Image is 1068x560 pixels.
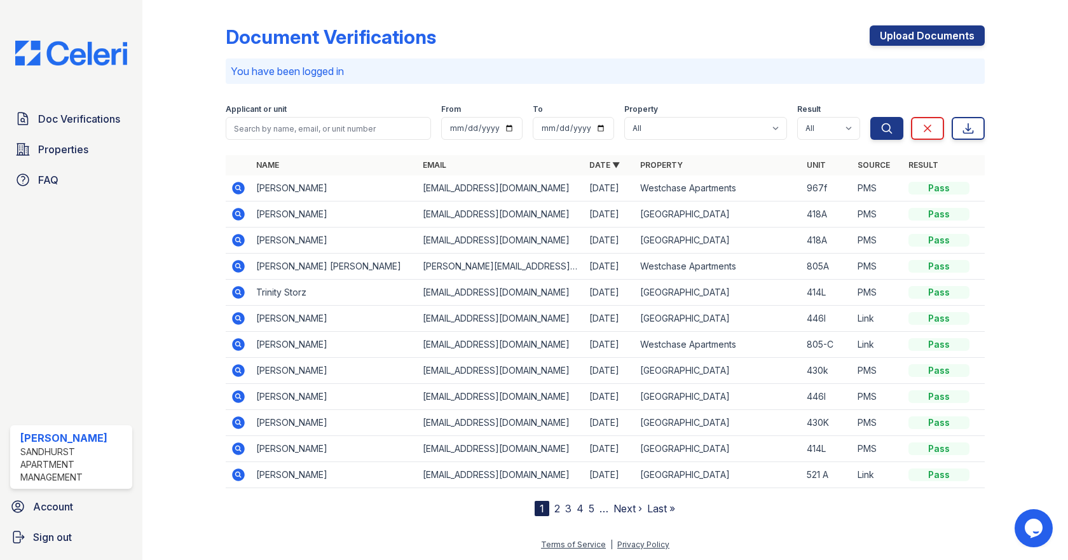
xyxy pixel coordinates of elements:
td: [PERSON_NAME] [251,462,418,488]
div: Pass [908,312,969,325]
span: Sign out [33,529,72,545]
div: Pass [908,364,969,377]
div: Pass [908,234,969,247]
a: 2 [554,502,560,515]
td: [EMAIL_ADDRESS][DOMAIN_NAME] [418,332,584,358]
td: [DATE] [584,280,635,306]
td: [PERSON_NAME] [251,436,418,462]
td: [GEOGRAPHIC_DATA] [635,358,802,384]
td: 805A [802,254,852,280]
td: [DATE] [584,384,635,410]
td: [PERSON_NAME] [251,332,418,358]
div: Pass [908,442,969,455]
td: [GEOGRAPHIC_DATA] [635,436,802,462]
td: [DATE] [584,332,635,358]
td: [PERSON_NAME] [251,358,418,384]
td: [EMAIL_ADDRESS][DOMAIN_NAME] [418,410,584,436]
a: Name [256,160,279,170]
td: 414L [802,436,852,462]
img: CE_Logo_Blue-a8612792a0a2168367f1c8372b55b34899dd931a85d93a1a3d3e32e68fde9ad4.png [5,41,137,65]
td: 805-C [802,332,852,358]
div: Document Verifications [226,25,436,48]
td: [DATE] [584,436,635,462]
td: 446I [802,384,852,410]
a: Sign out [5,524,137,550]
div: Pass [908,390,969,403]
div: Pass [908,416,969,429]
a: Property [640,160,683,170]
a: Date ▼ [589,160,620,170]
td: [PERSON_NAME] [251,175,418,201]
a: Last » [647,502,675,515]
a: Doc Verifications [10,106,132,132]
td: Westchase Apartments [635,254,802,280]
div: 1 [535,501,549,516]
td: 446I [802,306,852,332]
td: Westchase Apartments [635,175,802,201]
p: You have been logged in [231,64,979,79]
span: … [599,501,608,516]
a: Terms of Service [541,540,606,549]
span: Doc Verifications [38,111,120,126]
div: Pass [908,208,969,221]
td: [DATE] [584,462,635,488]
td: PMS [852,228,903,254]
td: [EMAIL_ADDRESS][DOMAIN_NAME] [418,280,584,306]
a: 3 [565,502,572,515]
a: 4 [577,502,584,515]
td: 967f [802,175,852,201]
a: Source [858,160,890,170]
td: [EMAIL_ADDRESS][DOMAIN_NAME] [418,462,584,488]
td: [DATE] [584,410,635,436]
div: Pass [908,468,969,481]
td: Trinity Storz [251,280,418,306]
div: | [610,540,613,549]
td: 414L [802,280,852,306]
td: [EMAIL_ADDRESS][DOMAIN_NAME] [418,384,584,410]
td: PMS [852,384,903,410]
td: Link [852,462,903,488]
a: FAQ [10,167,132,193]
label: Applicant or unit [226,104,287,114]
td: [PERSON_NAME] [251,306,418,332]
label: From [441,104,461,114]
td: [GEOGRAPHIC_DATA] [635,410,802,436]
td: PMS [852,358,903,384]
div: [PERSON_NAME] [20,430,127,446]
input: Search by name, email, or unit number [226,117,430,140]
td: [GEOGRAPHIC_DATA] [635,201,802,228]
a: Account [5,494,137,519]
a: 5 [589,502,594,515]
div: Sandhurst Apartment Management [20,446,127,484]
td: [DATE] [584,175,635,201]
span: Account [33,499,73,514]
td: [PERSON_NAME] [PERSON_NAME] [251,254,418,280]
td: [GEOGRAPHIC_DATA] [635,384,802,410]
td: 521 A [802,462,852,488]
div: Pass [908,338,969,351]
td: 430K [802,410,852,436]
td: PMS [852,280,903,306]
span: FAQ [38,172,58,188]
label: Result [797,104,821,114]
a: Privacy Policy [617,540,669,549]
td: PMS [852,254,903,280]
td: 418A [802,201,852,228]
td: [EMAIL_ADDRESS][DOMAIN_NAME] [418,358,584,384]
td: [GEOGRAPHIC_DATA] [635,306,802,332]
td: [DATE] [584,358,635,384]
label: To [533,104,543,114]
a: Next › [613,502,642,515]
td: Link [852,306,903,332]
div: Pass [908,260,969,273]
td: [PERSON_NAME] [251,410,418,436]
span: Properties [38,142,88,157]
a: Result [908,160,938,170]
td: Link [852,332,903,358]
td: [GEOGRAPHIC_DATA] [635,228,802,254]
td: [EMAIL_ADDRESS][DOMAIN_NAME] [418,228,584,254]
a: Upload Documents [870,25,985,46]
td: [GEOGRAPHIC_DATA] [635,280,802,306]
td: [PERSON_NAME] [251,228,418,254]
